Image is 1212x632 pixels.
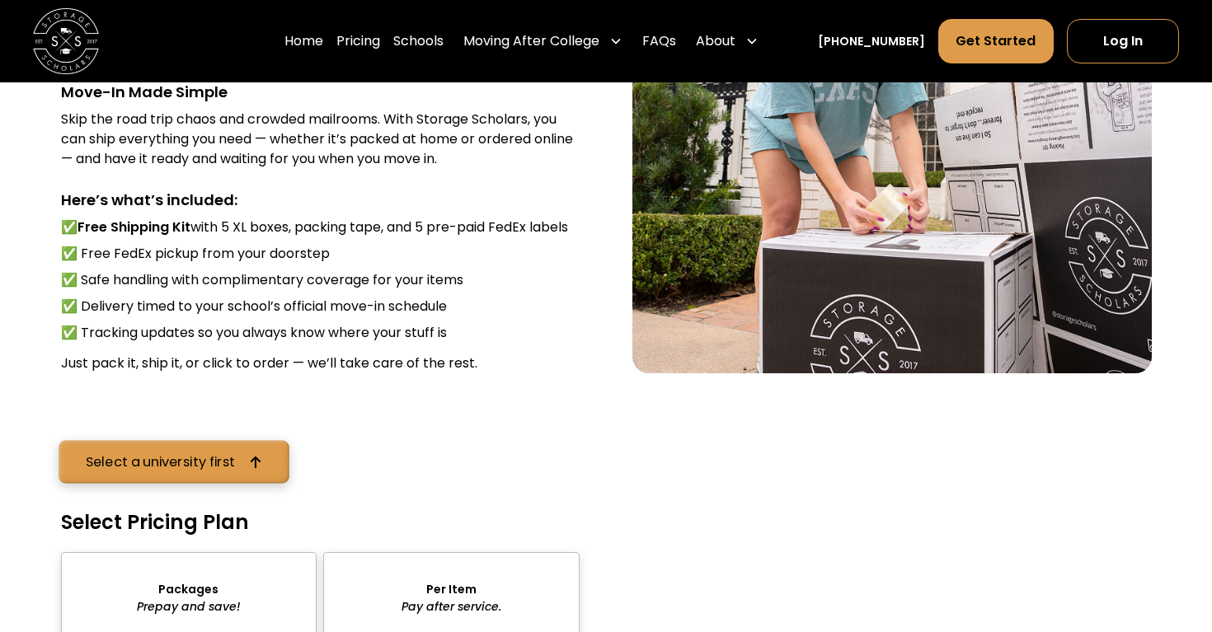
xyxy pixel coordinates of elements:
[865,570,918,596] div: Silver
[393,18,444,64] a: Schools
[61,509,249,535] h4: Select Pricing Plan
[61,81,580,103] div: Move-In Made Simple
[336,18,380,64] a: Pricing
[61,189,580,211] div: Here’s what’s included:
[284,18,323,64] a: Home
[818,33,925,50] a: [PHONE_NUMBER]
[85,455,235,468] div: Select a university first
[61,270,580,290] li: ✅ Safe handling with complimentary coverage for your items
[457,18,629,64] div: Moving After College
[647,609,787,629] div: Up to 5 Items
[59,440,289,483] a: Select a university first
[78,218,190,236] strong: Free Shipping Kit
[1043,570,1091,596] div: Gold
[632,509,733,535] h4: Packages
[33,8,99,74] img: Storage Scholars main logo
[1039,509,1152,535] div: Prepay and save!
[61,297,580,316] li: ✅ Delivery timed to your school’s official move-in schedule
[61,244,580,264] li: ✅ Free FedEx pickup from your doorstep
[61,323,580,343] li: ✅ Tracking updates so you always know where your stuff is
[938,19,1053,63] a: Get Started
[61,218,580,237] li: ✅ with 5 XL boxes, packing tape, and 5 pre-paid FedEx labels
[61,353,580,373] div: Just pack it, ship it, or click to order — we’ll take care of the rest.
[689,18,765,64] div: About
[1067,19,1179,63] a: Log In
[61,110,580,169] div: Skip the road trip chaos and crowded mailrooms. With Storage Scholars, you can ship everything yo...
[696,31,735,51] div: About
[642,18,676,64] a: FAQs
[682,570,751,596] div: Bronze
[998,609,1137,629] div: Unlimited Items
[463,31,599,51] div: Moving After College
[822,609,961,629] div: Up to 10 Items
